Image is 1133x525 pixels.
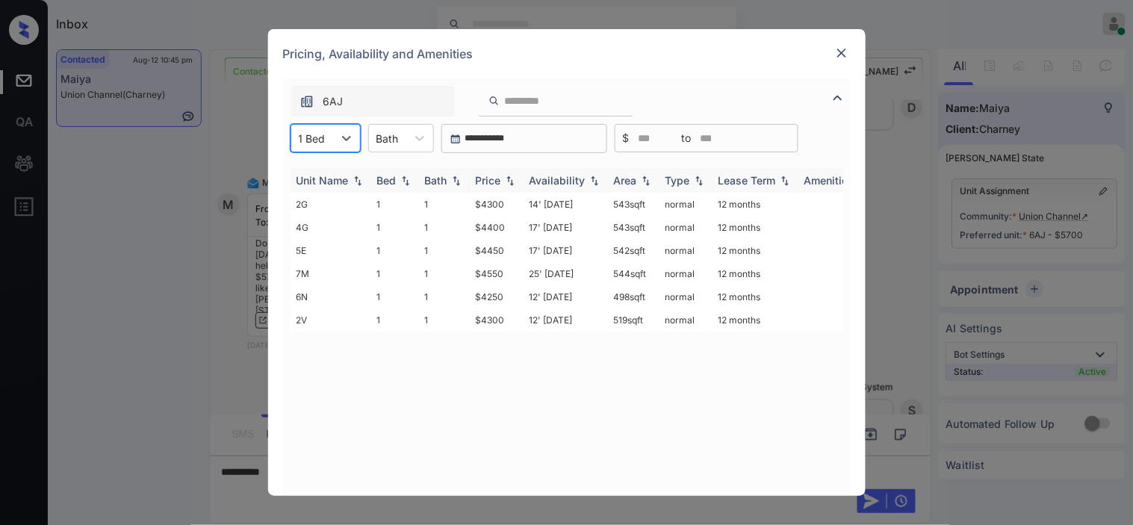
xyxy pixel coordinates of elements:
[608,193,659,216] td: 543 sqft
[524,285,608,308] td: 12' [DATE]
[659,239,713,262] td: normal
[608,262,659,285] td: 544 sqft
[371,308,419,332] td: 1
[777,175,792,186] img: sorting
[291,285,371,308] td: 6N
[659,216,713,239] td: normal
[377,174,397,187] div: Bed
[614,174,637,187] div: Area
[659,285,713,308] td: normal
[524,262,608,285] td: 25' [DATE]
[829,89,847,107] img: icon-zuma
[682,130,692,146] span: to
[524,193,608,216] td: 14' [DATE]
[608,239,659,262] td: 542 sqft
[718,174,776,187] div: Lease Term
[834,46,849,60] img: close
[371,193,419,216] td: 1
[659,193,713,216] td: normal
[608,285,659,308] td: 498 sqft
[608,308,659,332] td: 519 sqft
[350,175,365,186] img: sorting
[524,308,608,332] td: 12' [DATE]
[425,174,447,187] div: Bath
[449,175,464,186] img: sorting
[659,308,713,332] td: normal
[476,174,501,187] div: Price
[470,216,524,239] td: $4400
[299,94,314,109] img: icon-zuma
[665,174,690,187] div: Type
[419,262,470,285] td: 1
[623,130,630,146] span: $
[530,174,586,187] div: Availability
[291,193,371,216] td: 2G
[524,239,608,262] td: 17' [DATE]
[291,308,371,332] td: 2V
[291,216,371,239] td: 4G
[804,174,854,187] div: Amenities
[587,175,602,186] img: sorting
[470,285,524,308] td: $4250
[419,216,470,239] td: 1
[713,308,798,332] td: 12 months
[713,285,798,308] td: 12 months
[713,239,798,262] td: 12 months
[371,285,419,308] td: 1
[470,239,524,262] td: $4450
[398,175,413,186] img: sorting
[713,193,798,216] td: 12 months
[371,216,419,239] td: 1
[503,175,518,186] img: sorting
[419,285,470,308] td: 1
[291,262,371,285] td: 7M
[713,262,798,285] td: 12 months
[268,29,866,78] div: Pricing, Availability and Amenities
[524,216,608,239] td: 17' [DATE]
[323,93,344,110] span: 6AJ
[639,175,654,186] img: sorting
[419,308,470,332] td: 1
[291,239,371,262] td: 5E
[713,216,798,239] td: 12 months
[470,193,524,216] td: $4300
[659,262,713,285] td: normal
[488,94,500,108] img: icon-zuma
[419,193,470,216] td: 1
[470,308,524,332] td: $4300
[419,239,470,262] td: 1
[371,239,419,262] td: 1
[608,216,659,239] td: 543 sqft
[371,262,419,285] td: 1
[297,174,349,187] div: Unit Name
[470,262,524,285] td: $4550
[692,175,707,186] img: sorting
